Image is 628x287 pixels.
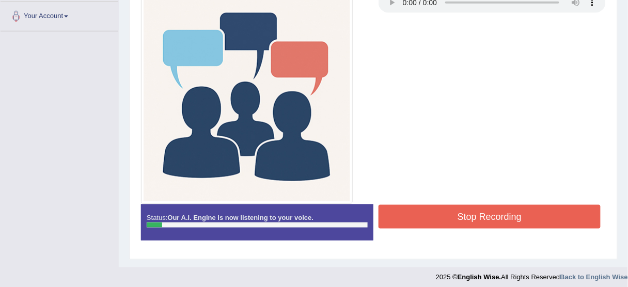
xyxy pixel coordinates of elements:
[379,205,601,229] button: Stop Recording
[458,274,501,281] strong: English Wise.
[436,267,628,282] div: 2025 © All Rights Reserved
[1,2,118,28] a: Your Account
[560,274,628,281] a: Back to English Wise
[141,204,373,241] div: Status:
[167,214,313,221] strong: Our A.I. Engine is now listening to your voice.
